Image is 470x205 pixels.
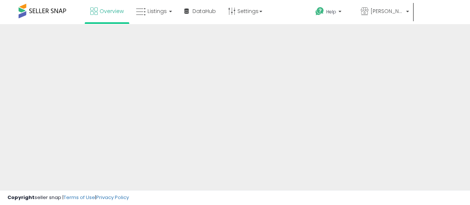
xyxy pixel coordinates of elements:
[370,7,404,15] span: [PERSON_NAME] Alley LLC
[192,7,216,15] span: DataHub
[96,194,129,201] a: Privacy Policy
[7,194,35,201] strong: Copyright
[100,7,124,15] span: Overview
[64,194,95,201] a: Terms of Use
[148,7,167,15] span: Listings
[315,7,324,16] i: Get Help
[7,194,129,201] div: seller snap | |
[309,1,354,24] a: Help
[326,9,336,15] span: Help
